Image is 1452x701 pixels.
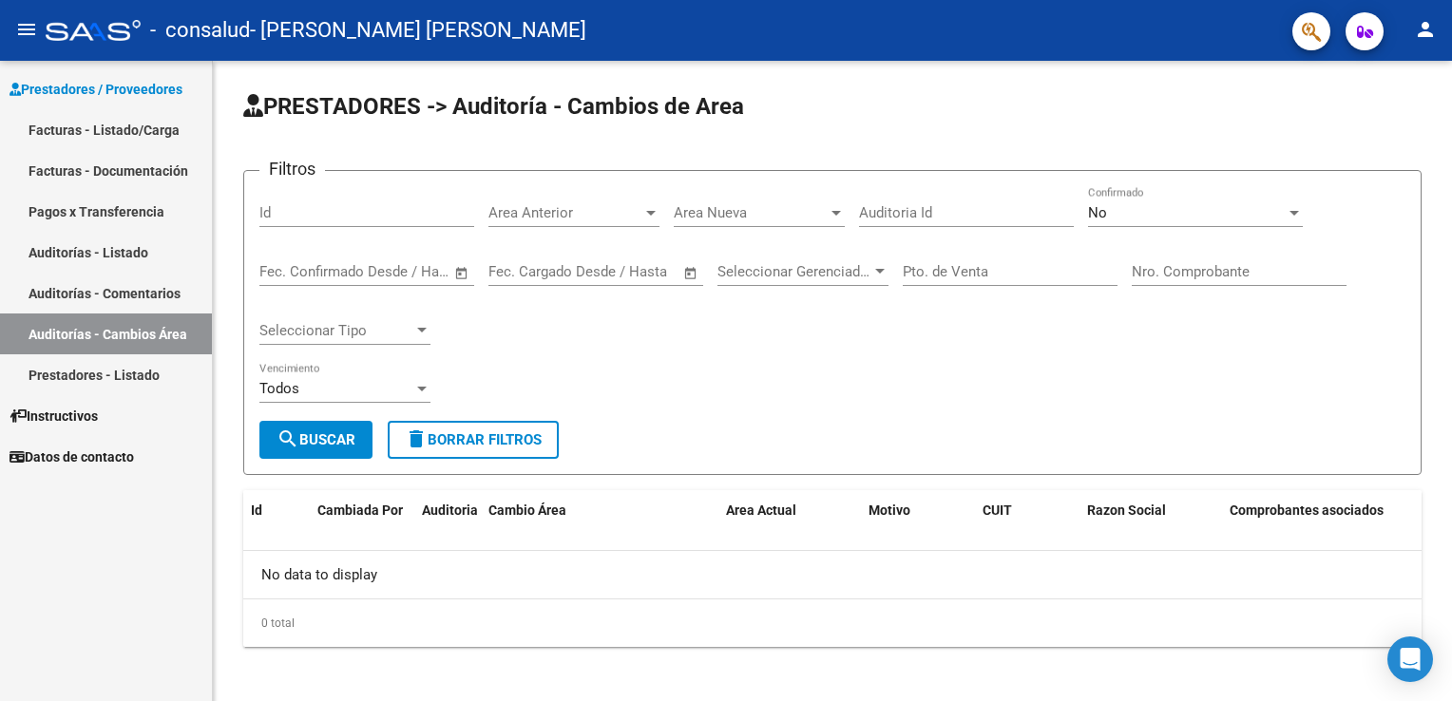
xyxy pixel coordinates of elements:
button: Borrar Filtros [388,421,559,459]
mat-icon: person [1414,18,1437,41]
button: Buscar [259,421,373,459]
h3: Filtros [259,156,325,182]
datatable-header-cell: Area Actual [718,490,861,574]
span: No [1088,204,1107,221]
span: - consalud [150,9,250,51]
span: Motivo [869,502,910,518]
span: Comprobantes asociados [1230,502,1384,518]
span: Area Nueva [674,204,828,221]
div: 0 total [243,599,1422,647]
span: Razon Social [1087,502,1166,518]
mat-icon: menu [15,18,38,41]
div: No data to display [243,551,1422,598]
span: Cambiada Por [317,502,403,518]
span: Cambio Área [488,502,566,518]
span: Instructivos [10,406,98,426]
button: Open calendar [680,262,702,284]
span: Id [251,502,262,518]
span: CUIT [983,502,1012,518]
span: Todos [259,380,299,397]
datatable-header-cell: CUIT [975,490,1079,574]
input: Start date [259,263,321,280]
span: Auditoria [422,502,478,518]
span: Prestadores / Proveedores [10,79,182,100]
span: Area Anterior [488,204,642,221]
input: Start date [488,263,550,280]
span: Seleccionar Gerenciador [717,263,871,280]
mat-icon: search [277,427,299,450]
span: Datos de contacto [10,446,134,467]
datatable-header-cell: Auditoria [414,490,481,574]
datatable-header-cell: Motivo [861,490,975,574]
datatable-header-cell: Id [243,490,310,574]
button: Open calendar [451,262,473,284]
span: Buscar [277,431,355,448]
span: Seleccionar Tipo [259,322,413,339]
datatable-header-cell: Cambiada Por [310,490,414,574]
input: End date [567,263,659,280]
datatable-header-cell: Razon Social [1079,490,1222,574]
div: Open Intercom Messenger [1387,636,1433,682]
span: Borrar Filtros [405,431,542,448]
mat-icon: delete [405,427,428,450]
span: PRESTADORES -> Auditoría - Cambios de Area [243,93,744,120]
span: - [PERSON_NAME] [PERSON_NAME] [250,9,586,51]
input: End date [338,263,430,280]
datatable-header-cell: Cambio Área [481,490,718,574]
span: Area Actual [726,502,796,518]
